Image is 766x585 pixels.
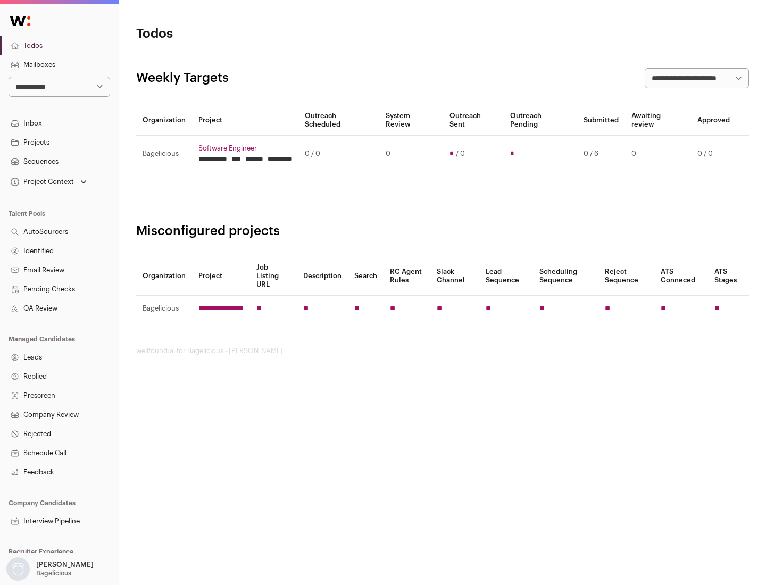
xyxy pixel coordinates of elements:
th: Awaiting review [625,105,691,136]
div: Project Context [9,178,74,186]
th: Lead Sequence [479,257,533,296]
footer: wellfound:ai for Bagelicious - [PERSON_NAME] [136,347,749,355]
p: [PERSON_NAME] [36,561,94,569]
th: Project [192,105,298,136]
td: Bagelicious [136,296,192,322]
th: Organization [136,257,192,296]
td: 0 / 6 [577,136,625,172]
th: ATS Stages [708,257,749,296]
td: 0 [379,136,443,172]
th: Search [348,257,384,296]
p: Bagelicious [36,569,71,578]
th: System Review [379,105,443,136]
h2: Weekly Targets [136,70,229,87]
button: Open dropdown [4,557,96,581]
td: 0 / 0 [298,136,379,172]
td: 0 [625,136,691,172]
th: ATS Conneced [654,257,707,296]
button: Open dropdown [9,174,89,189]
th: Project [192,257,250,296]
th: Slack Channel [430,257,479,296]
img: nopic.png [6,557,30,581]
th: Reject Sequence [598,257,655,296]
th: Outreach Pending [504,105,577,136]
th: Submitted [577,105,625,136]
th: Outreach Sent [443,105,504,136]
td: Bagelicious [136,136,192,172]
th: Outreach Scheduled [298,105,379,136]
td: 0 / 0 [691,136,736,172]
th: Scheduling Sequence [533,257,598,296]
th: Job Listing URL [250,257,297,296]
th: Approved [691,105,736,136]
th: RC Agent Rules [384,257,430,296]
h1: Todos [136,26,340,43]
th: Description [297,257,348,296]
th: Organization [136,105,192,136]
span: / 0 [456,149,465,158]
a: Software Engineer [198,144,292,153]
h2: Misconfigured projects [136,223,749,240]
img: Wellfound [4,11,36,32]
